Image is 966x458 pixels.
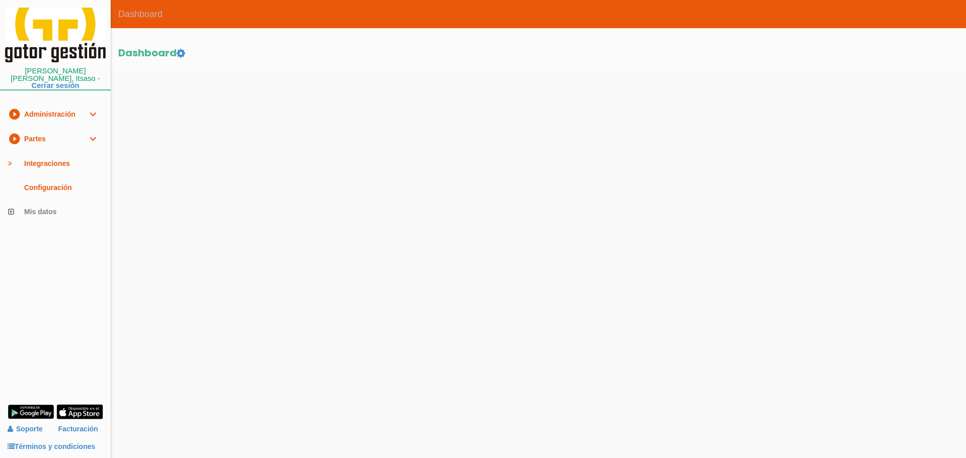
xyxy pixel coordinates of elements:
i: expand_more [87,102,99,126]
a: Términos y condiciones [8,442,95,450]
img: itcons-logo [5,8,106,62]
h2: Dashboard [118,47,958,59]
span: Dashboard [111,2,170,27]
img: app-store.png [56,404,103,419]
i: expand_more [87,127,99,151]
a: Cerrar sesión [32,81,79,89]
a: Facturación [58,420,98,438]
a: Soporte [8,425,43,433]
i: play_circle_filled [8,102,20,126]
i: play_circle_filled [8,127,20,151]
img: google-play.png [8,404,54,419]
